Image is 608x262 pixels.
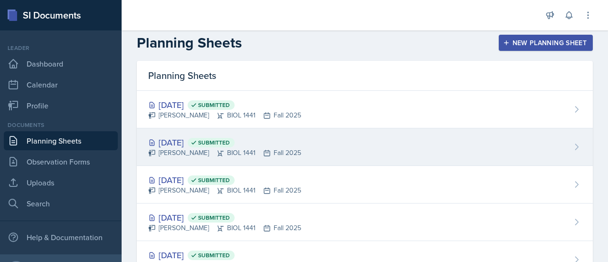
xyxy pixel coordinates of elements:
div: Leader [4,44,118,52]
span: Submitted [198,176,230,184]
div: [DATE] [148,174,301,186]
a: [DATE] Submitted [PERSON_NAME]BIOL 1441Fall 2025 [137,204,593,241]
a: Uploads [4,173,118,192]
div: [PERSON_NAME] BIOL 1441 Fall 2025 [148,148,301,158]
div: Planning Sheets [137,61,593,91]
div: [DATE] [148,98,301,111]
div: Documents [4,121,118,129]
a: Dashboard [4,54,118,73]
a: [DATE] Submitted [PERSON_NAME]BIOL 1441Fall 2025 [137,91,593,128]
div: [PERSON_NAME] BIOL 1441 Fall 2025 [148,185,301,195]
a: Search [4,194,118,213]
span: Submitted [198,252,230,259]
a: [DATE] Submitted [PERSON_NAME]BIOL 1441Fall 2025 [137,166,593,204]
button: New Planning Sheet [499,35,593,51]
h2: Planning Sheets [137,34,242,51]
a: Profile [4,96,118,115]
span: Submitted [198,139,230,146]
div: [PERSON_NAME] BIOL 1441 Fall 2025 [148,110,301,120]
div: [DATE] [148,136,301,149]
div: [DATE] [148,211,301,224]
span: Submitted [198,101,230,109]
a: Calendar [4,75,118,94]
span: Submitted [198,214,230,222]
div: Help & Documentation [4,228,118,247]
div: [PERSON_NAME] BIOL 1441 Fall 2025 [148,223,301,233]
div: [DATE] [148,249,301,262]
a: Observation Forms [4,152,118,171]
div: New Planning Sheet [505,39,587,47]
a: Planning Sheets [4,131,118,150]
a: [DATE] Submitted [PERSON_NAME]BIOL 1441Fall 2025 [137,128,593,166]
